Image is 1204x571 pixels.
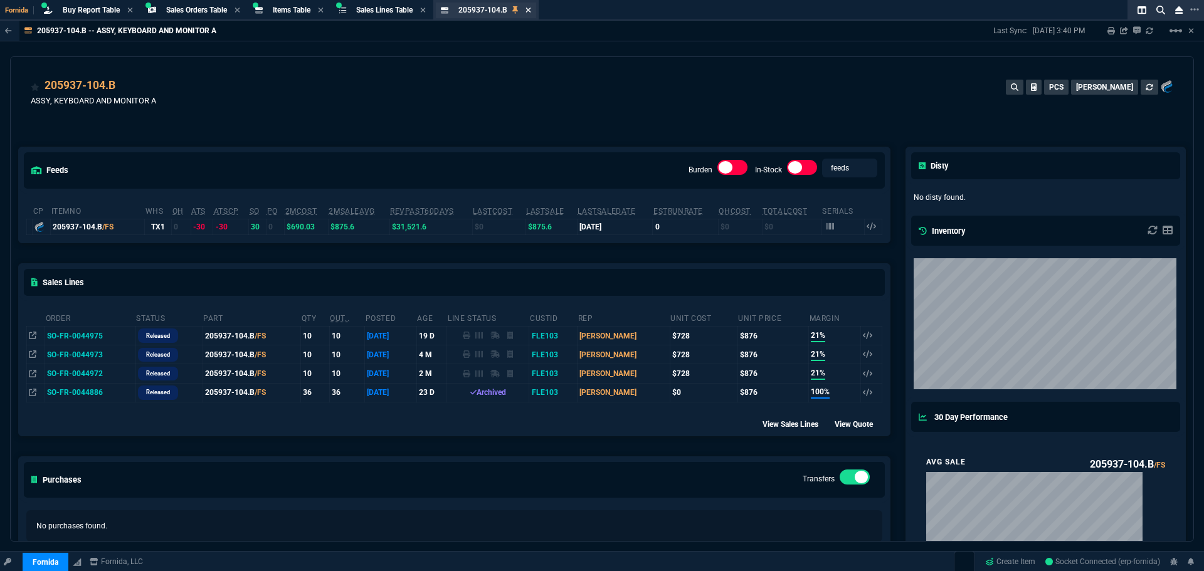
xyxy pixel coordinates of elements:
abbr: Total sales within a 30 day window based on last time there was inventory [653,207,703,216]
td: 30 [249,219,267,234]
span: Fornida [5,6,34,14]
td: SO-FR-0044973 [45,345,136,364]
nx-icon: Close Tab [525,6,531,16]
a: Create Item [980,552,1040,571]
span: /FS [1154,461,1165,469]
h5: Disty [919,160,948,172]
td: $876 [737,383,808,402]
th: Posted [365,308,417,327]
td: 23 D [416,383,447,402]
abbr: The last SO Inv price. No time limit. (ignore zeros) [526,207,564,216]
td: 4 M [416,345,447,364]
nx-icon: Open In Opposite Panel [29,350,36,359]
span: Buy Report Table [63,6,120,14]
td: [PERSON_NAME] [578,383,670,402]
div: View Sales Lines [763,417,830,430]
td: $690.03 [285,219,329,234]
span: /FS [255,350,266,359]
abbr: Avg Cost of Inventory on-hand [719,207,751,216]
td: 10 [301,327,330,345]
nx-icon: Open In Opposite Panel [29,332,36,340]
td: FLE103 [529,345,578,364]
mat-icon: Example home icon [1168,23,1183,38]
td: TX1 [145,219,172,234]
td: $0 [718,219,762,234]
td: [DATE] [365,345,417,364]
th: QTY [301,308,330,327]
td: FLE103 [529,383,578,402]
nx-icon: Close Tab [235,6,240,16]
td: [DATE] [577,219,653,234]
td: [PERSON_NAME] [578,345,670,364]
td: SO-FR-0044886 [45,383,136,402]
td: 2 M [416,364,447,383]
th: Part [203,308,301,327]
nx-icon: Close Tab [318,6,324,16]
td: 205937-104.B [203,345,301,364]
td: $0 [472,219,525,234]
th: Margin [809,308,861,327]
th: CustId [529,308,578,327]
span: 21% [811,367,825,380]
a: HaC8E1d68vPUi72XAAA1 [1045,556,1160,567]
td: 0 [267,219,285,234]
abbr: Outstanding (To Ship) [330,314,349,323]
p: [DATE] 3:40 PM [1033,26,1085,36]
span: 100% [811,386,830,399]
th: Unit Price [737,308,808,327]
td: 0 [653,219,718,234]
th: Order [45,308,136,327]
td: 10 [329,364,364,383]
td: $875.6 [328,219,389,234]
div: Transfers [840,469,870,490]
th: Status [135,308,203,327]
td: 36 [301,383,330,402]
abbr: Total revenue past 60 days [390,207,454,216]
td: $31,521.6 [389,219,472,234]
td: [DATE] [365,383,417,402]
th: Line Status [447,308,529,327]
nx-icon: Close Workbench [1170,3,1188,18]
abbr: The last purchase cost from PO Order [473,207,512,216]
td: 205937-104.B [203,364,301,383]
span: Sales Orders Table [166,6,227,14]
p: No disty found. [914,192,1178,203]
td: -30 [191,219,213,234]
td: $875.6 [525,219,577,234]
span: Items Table [273,6,310,14]
abbr: Total units on open Sales Orders [250,207,260,216]
p: 205937-104.B -- ASSY, KEYBOARD AND MONITOR A [37,26,216,36]
td: $876 [737,345,808,364]
nx-icon: Split Panels [1133,3,1151,18]
div: Burden [717,160,747,180]
td: 10 [301,345,330,364]
nx-icon: Back to Table [5,26,12,35]
p: Released [146,350,170,360]
a: msbcCompanyName [86,556,147,567]
td: $876 [737,327,808,345]
a: Hide Workbench [1188,26,1194,36]
nx-icon: Open New Tab [1190,4,1199,16]
span: Sales Lines Table [356,6,413,14]
td: [DATE] [365,364,417,383]
h5: 30 Day Performance [919,411,1008,423]
abbr: Total units in inventory => minus on SO => plus on PO [191,207,206,216]
span: 205937-104.B [458,6,507,14]
th: ItemNo [51,201,145,219]
h5: Inventory [919,225,965,237]
a: 205937-104.B [45,77,115,93]
div: Add to Watchlist [31,77,40,95]
h5: Purchases [31,474,82,486]
span: Socket Connected (erp-fornida) [1045,557,1160,566]
td: 36 [329,383,364,402]
div: $728 [672,330,736,342]
span: /FS [255,388,266,397]
td: 19 D [416,327,447,345]
td: SO-FR-0044972 [45,364,136,383]
div: 205937-104.B [53,221,142,233]
label: In-Stock [755,165,782,174]
button: [PERSON_NAME] [1071,80,1138,95]
th: cp [33,201,51,219]
div: $728 [672,349,736,360]
th: Unit Cost [670,308,737,327]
